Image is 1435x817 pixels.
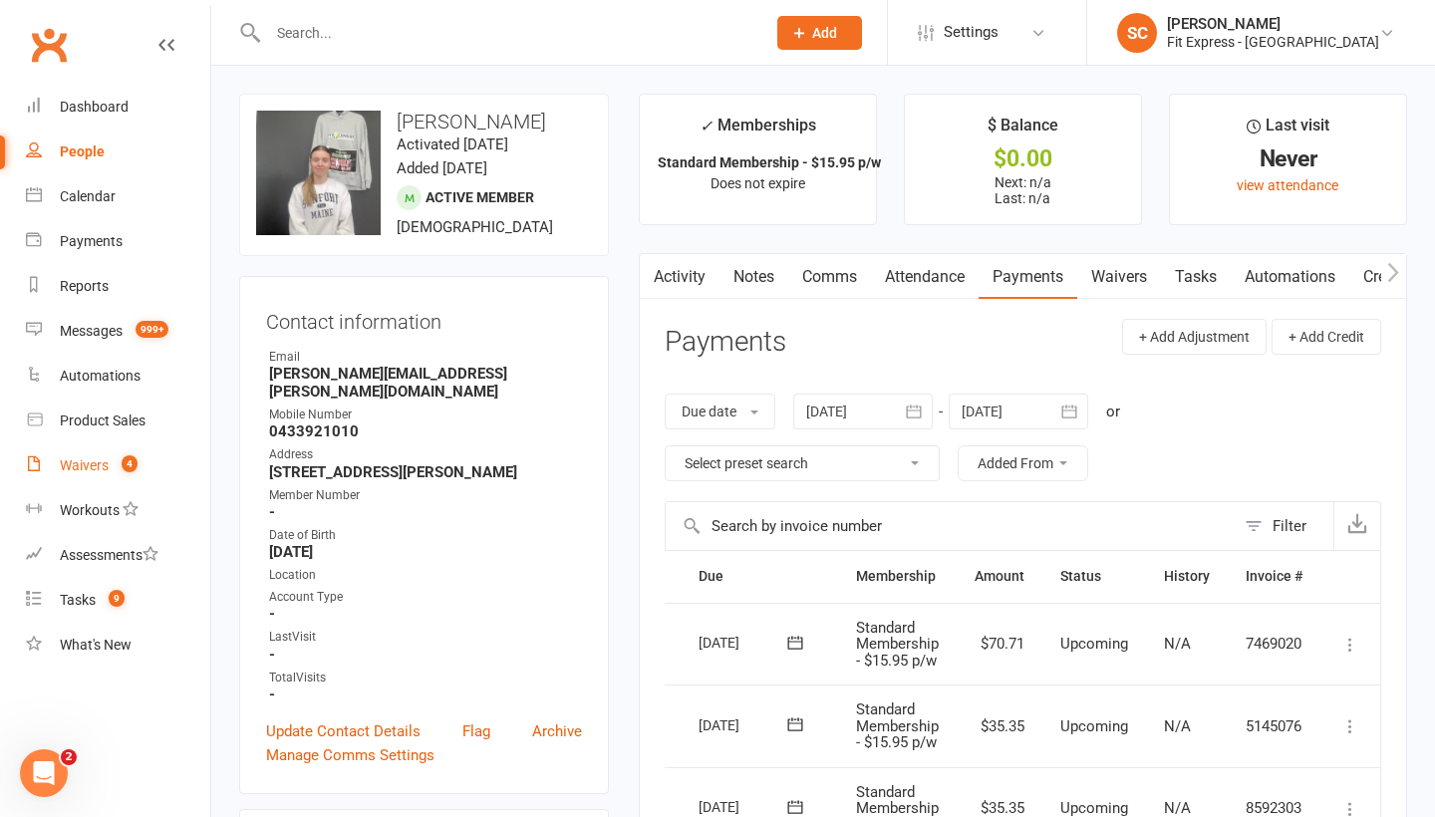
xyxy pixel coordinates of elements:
[1122,319,1267,355] button: + Add Adjustment
[1237,177,1338,193] a: view attendance
[269,365,582,401] strong: [PERSON_NAME][EMAIL_ADDRESS][PERSON_NAME][DOMAIN_NAME]
[1167,33,1379,51] div: Fit Express - [GEOGRAPHIC_DATA]
[1247,113,1329,148] div: Last visit
[1146,551,1228,602] th: History
[1188,148,1388,169] div: Never
[871,254,979,300] a: Attendance
[61,749,77,765] span: 2
[1060,799,1128,817] span: Upcoming
[26,488,210,533] a: Workouts
[60,233,123,249] div: Payments
[60,547,158,563] div: Assessments
[1167,15,1379,33] div: [PERSON_NAME]
[426,189,534,205] span: Active member
[699,627,790,658] div: [DATE]
[856,619,939,670] span: Standard Membership - $15.95 p/w
[1231,254,1349,300] a: Automations
[666,502,1235,550] input: Search by invoice number
[1164,799,1191,817] span: N/A
[856,700,939,751] span: Standard Membership - $15.95 p/w
[269,543,582,561] strong: [DATE]
[269,566,582,585] div: Location
[24,20,74,70] a: Clubworx
[269,588,582,607] div: Account Type
[26,578,210,623] a: Tasks 9
[26,130,210,174] a: People
[136,321,168,338] span: 999+
[1235,502,1333,550] button: Filter
[26,354,210,399] a: Automations
[266,303,582,333] h3: Contact information
[957,684,1042,767] td: $35.35
[700,117,713,136] i: ✓
[1272,319,1381,355] button: + Add Credit
[109,590,125,607] span: 9
[269,445,582,464] div: Address
[1228,551,1320,602] th: Invoice #
[269,669,582,687] div: TotalVisits
[958,445,1088,481] button: Added From
[269,486,582,505] div: Member Number
[60,592,96,608] div: Tasks
[1164,717,1191,735] span: N/A
[20,749,68,797] iframe: Intercom live chat
[60,368,141,384] div: Automations
[60,412,145,428] div: Product Sales
[269,406,582,424] div: Mobile Number
[26,399,210,443] a: Product Sales
[1273,514,1306,538] div: Filter
[256,111,592,133] h3: [PERSON_NAME]
[262,19,751,47] input: Search...
[26,443,210,488] a: Waivers 4
[26,85,210,130] a: Dashboard
[1117,13,1157,53] div: SC
[640,254,719,300] a: Activity
[60,188,116,204] div: Calendar
[957,551,1042,602] th: Amount
[266,743,434,767] a: Manage Comms Settings
[1228,603,1320,685] td: 7469020
[269,463,582,481] strong: [STREET_ADDRESS][PERSON_NAME]
[26,623,210,668] a: What's New
[923,174,1123,206] p: Next: n/a Last: n/a
[397,218,553,236] span: [DEMOGRAPHIC_DATA]
[681,551,838,602] th: Due
[397,136,508,153] time: Activated [DATE]
[269,422,582,440] strong: 0433921010
[788,254,871,300] a: Comms
[462,719,490,743] a: Flag
[777,16,862,50] button: Add
[26,309,210,354] a: Messages 999+
[269,526,582,545] div: Date of Birth
[269,685,582,703] strong: -
[60,457,109,473] div: Waivers
[979,254,1077,300] a: Payments
[719,254,788,300] a: Notes
[665,327,786,358] h3: Payments
[1106,400,1120,423] div: or
[269,503,582,521] strong: -
[60,502,120,518] div: Workouts
[923,148,1123,169] div: $0.00
[1164,635,1191,653] span: N/A
[1077,254,1161,300] a: Waivers
[60,637,132,653] div: What's New
[1228,684,1320,767] td: 5145076
[988,113,1058,148] div: $ Balance
[269,646,582,664] strong: -
[256,111,381,235] img: image1754858414.png
[838,551,957,602] th: Membership
[269,348,582,367] div: Email
[122,455,138,472] span: 4
[1060,635,1128,653] span: Upcoming
[60,99,129,115] div: Dashboard
[665,394,775,429] button: Due date
[60,278,109,294] div: Reports
[266,719,421,743] a: Update Contact Details
[397,159,487,177] time: Added [DATE]
[957,603,1042,685] td: $70.71
[1060,717,1128,735] span: Upcoming
[269,605,582,623] strong: -
[26,219,210,264] a: Payments
[658,154,881,170] strong: Standard Membership - $15.95 p/w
